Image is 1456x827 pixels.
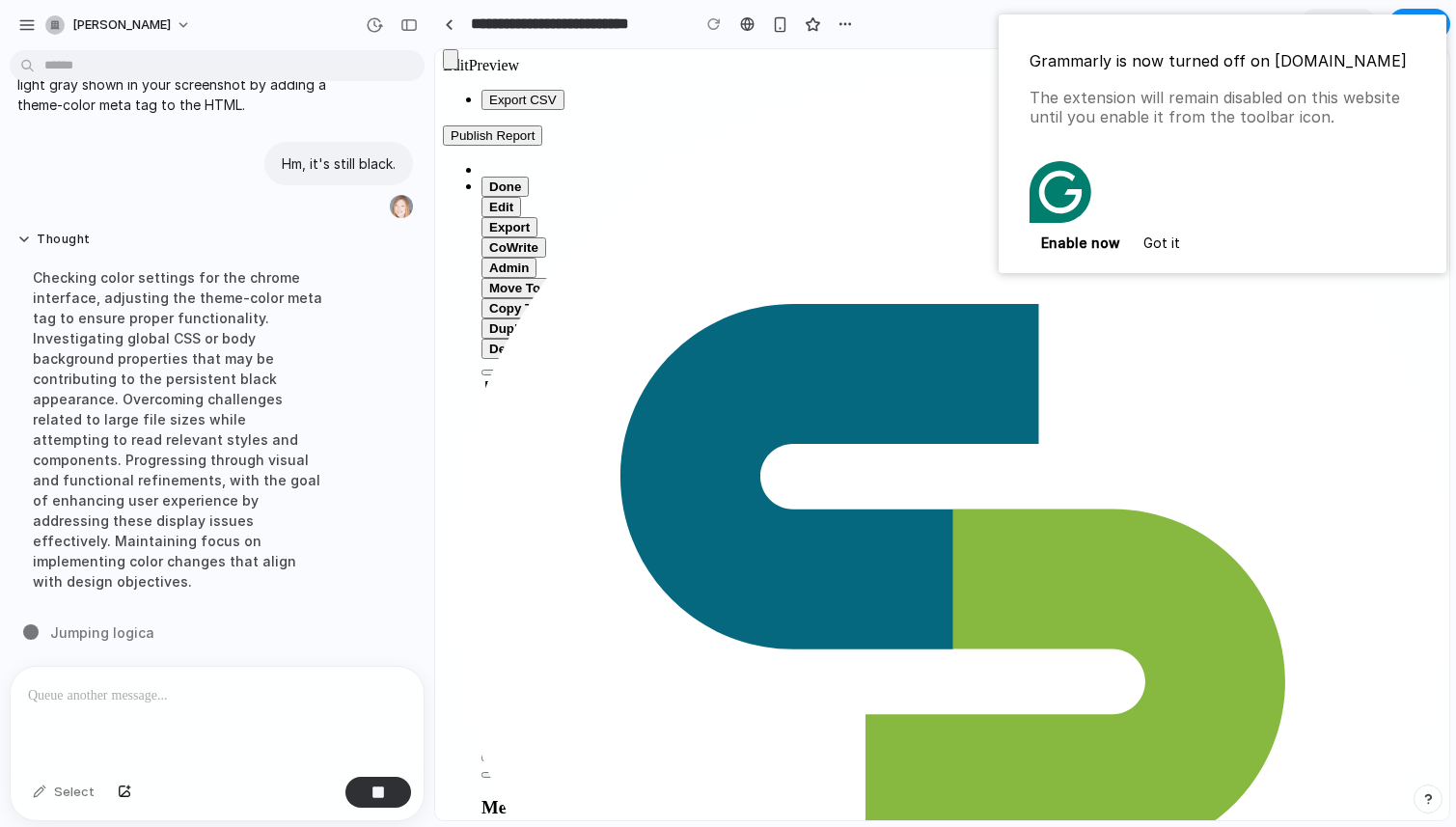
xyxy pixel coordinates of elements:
p: Hm, it's still black. [282,153,396,174]
button: [PERSON_NAME] [38,10,201,41]
p: I updated the browser chrome color to match the light gray shown in your screenshot by adding a t... [17,54,340,115]
a: Preview [1300,9,1377,40]
span: Jumping logica [50,622,154,643]
span: [PERSON_NAME] [72,15,171,35]
div: Checking color settings for the chrome interface, adjusting the theme-color meta tag to ensure pr... [17,256,340,603]
div: To enrich screen reader interactions, please activate Accessibility in Grammarly extension settings [11,667,424,769]
button: Share [1388,9,1450,40]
